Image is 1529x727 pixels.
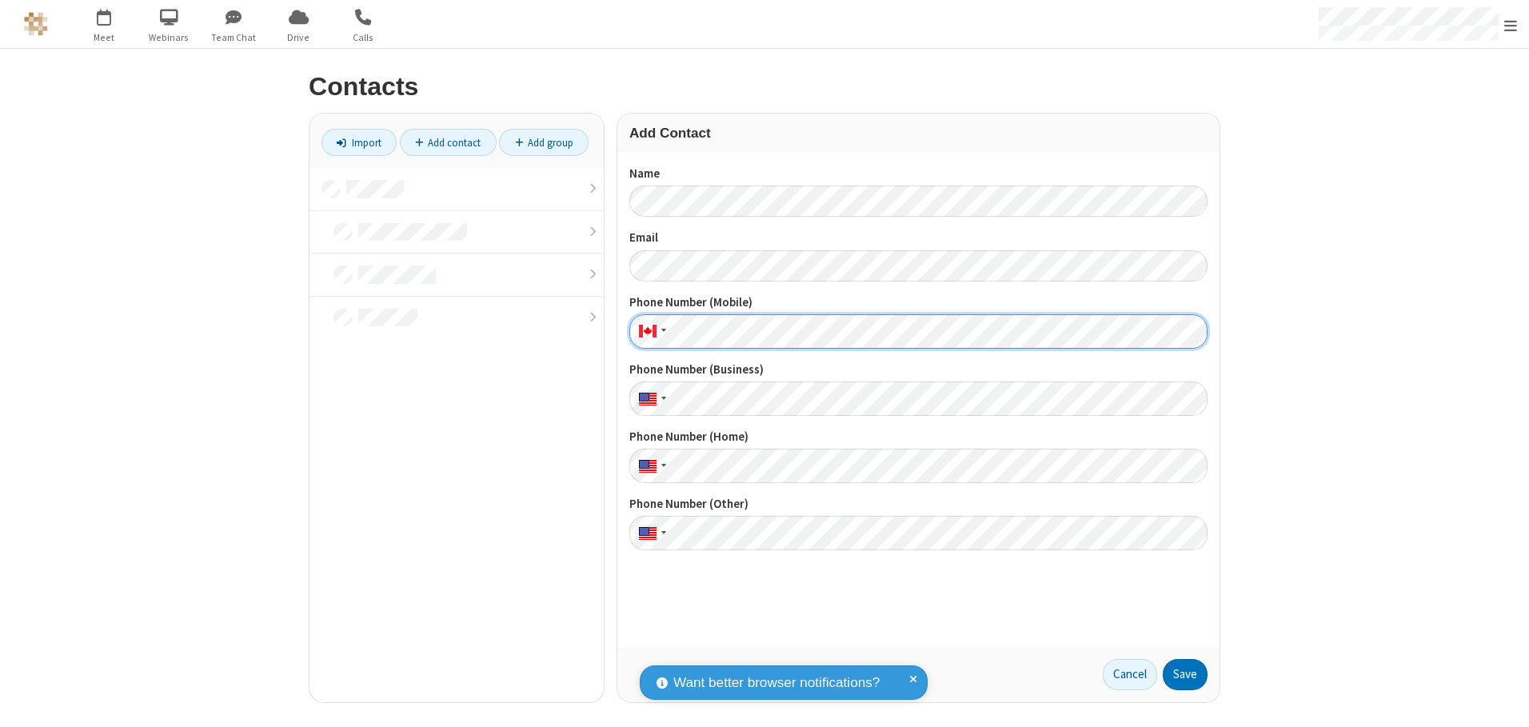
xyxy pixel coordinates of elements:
label: Phone Number (Other) [629,495,1208,513]
span: Webinars [139,30,199,45]
div: Canada: + 1 [629,314,671,349]
div: United States: + 1 [629,381,671,416]
div: United States: + 1 [629,516,671,550]
span: Team Chat [204,30,264,45]
a: Import [321,129,397,156]
span: Drive [269,30,329,45]
label: Name [629,165,1208,183]
h3: Add Contact [629,126,1208,141]
a: Add group [499,129,589,156]
h2: Contacts [309,73,1220,101]
div: United States: + 1 [629,449,671,483]
label: Email [629,229,1208,247]
label: Phone Number (Home) [629,428,1208,446]
span: Meet [74,30,134,45]
a: Add contact [400,129,497,156]
a: Cancel [1103,659,1157,691]
label: Phone Number (Business) [629,361,1208,379]
img: QA Selenium DO NOT DELETE OR CHANGE [24,12,48,36]
span: Want better browser notifications? [673,673,880,693]
span: Calls [333,30,393,45]
button: Save [1163,659,1208,691]
label: Phone Number (Mobile) [629,294,1208,312]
